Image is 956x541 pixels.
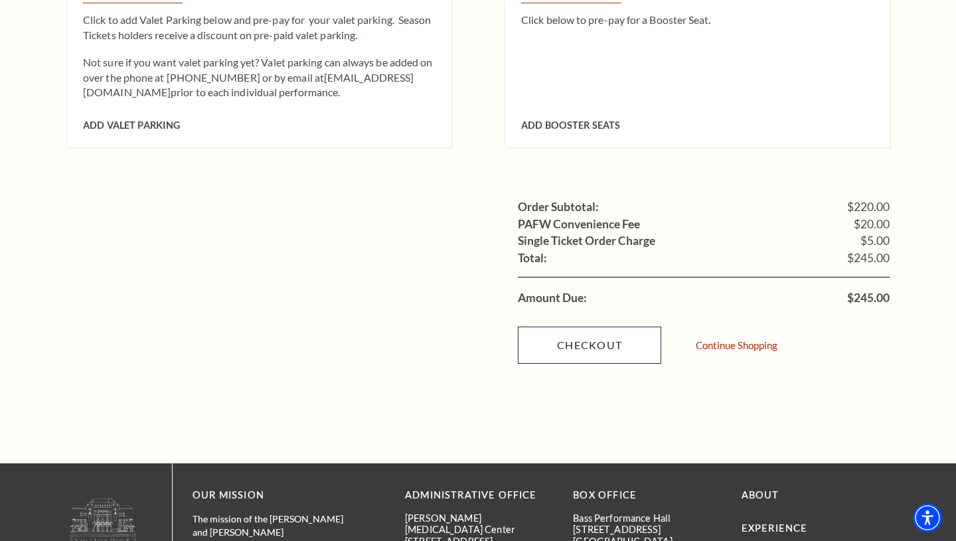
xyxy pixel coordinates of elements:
[518,252,547,264] label: Total:
[83,13,436,42] p: Click to add Valet Parking below and pre-pay for your valet parking. Season Tickets holders recei...
[83,119,180,131] span: Add Valet Parking
[83,55,436,100] p: Not sure if you want valet parking yet? Valet parking can always be added on over the phone at [P...
[847,292,890,304] span: $245.00
[518,218,640,230] label: PAFW Convenience Fee
[518,235,655,247] label: Single Ticket Order Charge
[847,201,890,213] span: $220.00
[521,13,874,27] p: Click below to pre-pay for a Booster Seat.
[573,512,721,524] p: Bass Performance Hall
[405,487,553,504] p: Administrative Office
[573,487,721,504] p: BOX OFFICE
[573,524,721,535] p: [STREET_ADDRESS]
[405,512,553,536] p: [PERSON_NAME][MEDICAL_DATA] Center
[696,341,777,350] a: Continue Shopping
[518,201,599,213] label: Order Subtotal:
[742,489,779,501] a: About
[860,235,890,247] span: $5.00
[521,119,620,131] span: Add Booster Seats
[518,292,587,304] label: Amount Due:
[913,503,942,532] div: Accessibility Menu
[518,327,661,364] a: Checkout
[854,218,890,230] span: $20.00
[193,487,358,504] p: OUR MISSION
[742,522,808,534] a: Experience
[847,252,890,264] span: $245.00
